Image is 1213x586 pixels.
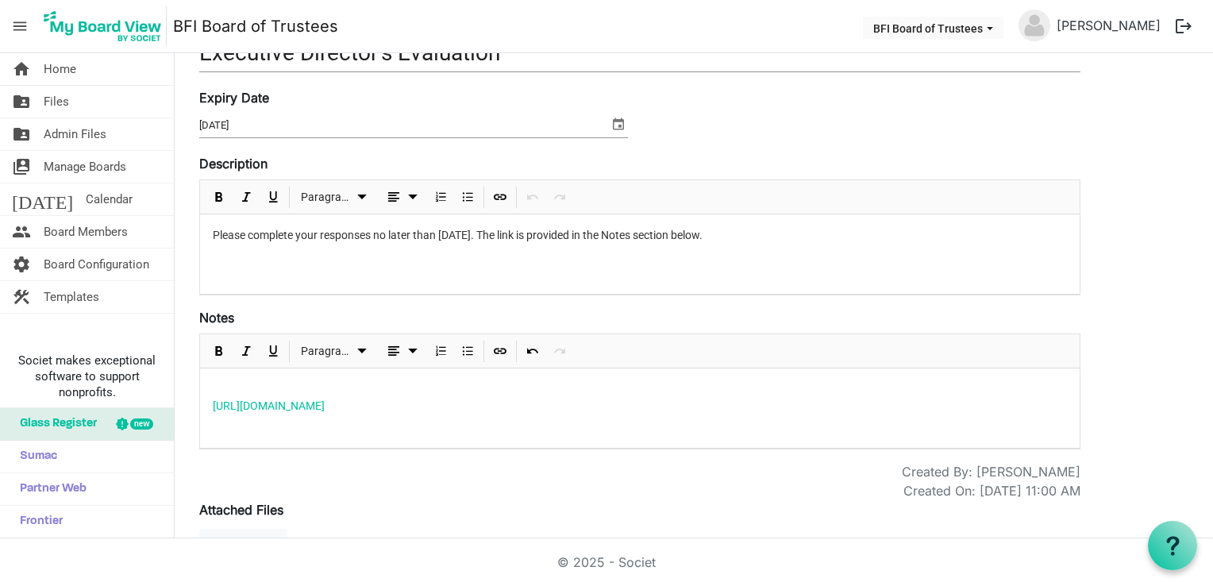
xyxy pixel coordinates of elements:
button: Bold [209,187,230,207]
button: Bulleted List [457,187,479,207]
div: Bulleted List [454,180,481,214]
span: Admin Files [44,118,106,150]
div: Alignments [376,334,428,368]
a: BFI Board of Trustees [173,10,338,42]
span: Sumac [12,441,57,472]
div: Numbered List [427,180,454,214]
span: menu [5,11,35,41]
div: Underline [260,180,287,214]
div: Insert Link [487,334,514,368]
div: Alignments [376,180,428,214]
label: Notes [199,308,234,327]
div: Formats [292,334,376,368]
span: Board Configuration [44,249,149,280]
span: settings [12,249,31,280]
span: Calendar [86,183,133,215]
button: logout [1167,10,1200,43]
a: My Board View Logo [39,6,173,46]
button: Bulleted List [457,341,479,361]
button: Italic [236,187,257,207]
span: Templates [44,281,99,313]
a: [PERSON_NAME] [1050,10,1167,41]
button: Insert Link [490,187,511,207]
div: Bulleted List [454,334,481,368]
span: people [12,216,31,248]
a: © 2025 - Societ [557,554,656,570]
span: folder_shared [12,86,31,118]
button: Numbered List [430,341,452,361]
button: Insert Link [490,341,511,361]
div: Bold [206,180,233,214]
div: Created On: [DATE] 11:00 AM [903,481,1080,500]
button: Underline [263,341,284,361]
button: Paragraph dropdownbutton [295,187,374,207]
button: dropdownbutton [379,187,425,207]
div: new [130,418,153,430]
span: Manage Boards [44,151,126,183]
span: Partner Web [12,473,87,505]
input: Title [199,34,1080,71]
span: home [12,53,31,85]
button: Numbered List [430,187,452,207]
span: Paragraph [301,187,352,207]
button: Undo [522,341,544,361]
button: Paragraph dropdownbutton [295,341,374,361]
span: Created By: [PERSON_NAME] [902,462,1080,481]
div: Formats [292,180,376,214]
button: Bold [209,341,230,361]
span: Paragraph [301,341,352,361]
div: Insert Link [487,180,514,214]
div: Undo [519,334,546,368]
span: Societ makes exceptional software to support nonprofits. [7,353,167,400]
label: Description [199,154,268,173]
div: Bold [206,334,233,368]
span: switch_account [12,151,31,183]
span: construction [12,281,31,313]
span: folder_shared [12,118,31,150]
a: [URL][DOMAIN_NAME] [213,399,325,412]
button: BFI Board of Trustees dropdownbutton [863,17,1003,39]
button: Underline [263,187,284,207]
span: Home [44,53,76,85]
p: Please complete your responses no later than [DATE]. The link is provided in the Notes section be... [213,227,1067,244]
label: Expiry Date [199,88,269,107]
div: Underline [260,334,287,368]
span: Glass Register [12,408,97,440]
div: Italic [233,334,260,368]
span: [DATE] [12,183,73,215]
button: Select Files [199,529,287,559]
div: Numbered List [427,334,454,368]
span: Files [44,86,69,118]
img: no-profile-picture.svg [1019,10,1050,41]
span: select [609,114,628,134]
img: My Board View Logo [39,6,167,46]
button: Italic [236,341,257,361]
label: Attached Files [199,500,283,519]
span: Frontier [12,506,63,538]
span: Board Members [44,216,128,248]
button: dropdownbutton [379,341,425,361]
div: Italic [233,180,260,214]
